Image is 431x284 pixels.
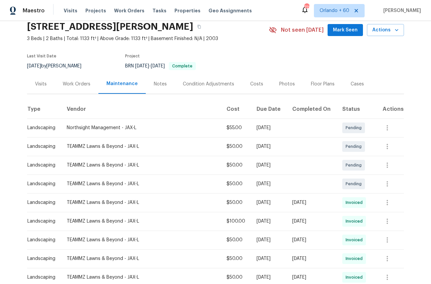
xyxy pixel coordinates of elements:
[257,162,281,169] div: [DATE]
[346,162,364,169] span: Pending
[257,237,281,243] div: [DATE]
[67,274,216,281] div: TEAMMZ Lawns & Beyond - JAX-L
[27,255,56,262] div: Landscaping
[227,181,246,187] div: $50.00
[251,100,287,118] th: Due Date
[67,218,216,225] div: TEAMMZ Lawns & Beyond - JAX-L
[67,181,216,187] div: TEAMMZ Lawns & Beyond - JAX-L
[67,237,216,243] div: TEAMMZ Lawns & Beyond - JAX-L
[287,100,337,118] th: Completed On
[257,124,281,131] div: [DATE]
[27,162,56,169] div: Landscaping
[346,181,364,187] span: Pending
[208,7,252,14] span: Geo Assignments
[27,124,56,131] div: Landscaping
[227,143,246,150] div: $50.00
[27,199,56,206] div: Landscaping
[63,81,90,87] div: Work Orders
[64,7,77,14] span: Visits
[292,274,332,281] div: [DATE]
[154,81,167,87] div: Notes
[374,100,404,118] th: Actions
[292,237,332,243] div: [DATE]
[257,181,281,187] div: [DATE]
[106,80,138,87] div: Maintenance
[27,35,269,42] span: 3 Beds | 2 Baths | Total: 1133 ft² | Above Grade: 1133 ft² | Basement Finished: N/A | 2003
[227,124,246,131] div: $55.00
[346,143,364,150] span: Pending
[193,21,205,33] button: Copy Address
[27,54,56,58] span: Last Visit Date
[35,81,47,87] div: Visits
[27,143,56,150] div: Landscaping
[372,26,399,34] span: Actions
[151,64,165,68] span: [DATE]
[250,81,263,87] div: Costs
[311,81,335,87] div: Floor Plans
[27,100,61,118] th: Type
[227,199,246,206] div: $50.00
[257,218,281,225] div: [DATE]
[27,237,56,243] div: Landscaping
[381,7,421,14] span: [PERSON_NAME]
[304,4,309,11] div: 725
[346,274,365,281] span: Invoiced
[320,7,349,14] span: Orlando + 60
[257,143,281,150] div: [DATE]
[346,218,365,225] span: Invoiced
[346,255,365,262] span: Invoiced
[27,181,56,187] div: Landscaping
[257,274,281,281] div: [DATE]
[135,64,165,68] span: -
[351,81,364,87] div: Cases
[174,7,200,14] span: Properties
[279,81,295,87] div: Photos
[27,218,56,225] div: Landscaping
[67,124,216,131] div: Northsight Management - JAX-L
[227,218,246,225] div: $100.00
[227,237,246,243] div: $50.00
[292,218,332,225] div: [DATE]
[346,199,365,206] span: Invoiced
[227,162,246,169] div: $50.00
[169,64,195,68] span: Complete
[292,199,332,206] div: [DATE]
[257,255,281,262] div: [DATE]
[114,7,144,14] span: Work Orders
[27,64,41,68] span: [DATE]
[27,23,193,30] h2: [STREET_ADDRESS][PERSON_NAME]
[257,199,281,206] div: [DATE]
[227,274,246,281] div: $50.00
[221,100,251,118] th: Cost
[135,64,149,68] span: [DATE]
[227,255,246,262] div: $50.00
[328,24,363,36] button: Mark Seen
[67,199,216,206] div: TEAMMZ Lawns & Beyond - JAX-L
[23,7,45,14] span: Maestro
[125,54,140,58] span: Project
[27,62,89,70] div: by [PERSON_NAME]
[61,100,221,118] th: Vendor
[67,162,216,169] div: TEAMMZ Lawns & Beyond - JAX-L
[67,255,216,262] div: TEAMMZ Lawns & Beyond - JAX-L
[281,27,324,33] span: Not seen [DATE]
[85,7,106,14] span: Projects
[67,143,216,150] div: TEAMMZ Lawns & Beyond - JAX-L
[337,100,374,118] th: Status
[346,237,365,243] span: Invoiced
[125,64,196,68] span: BRN
[333,26,358,34] span: Mark Seen
[367,24,404,36] button: Actions
[292,255,332,262] div: [DATE]
[346,124,364,131] span: Pending
[27,274,56,281] div: Landscaping
[183,81,234,87] div: Condition Adjustments
[152,8,166,13] span: Tasks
